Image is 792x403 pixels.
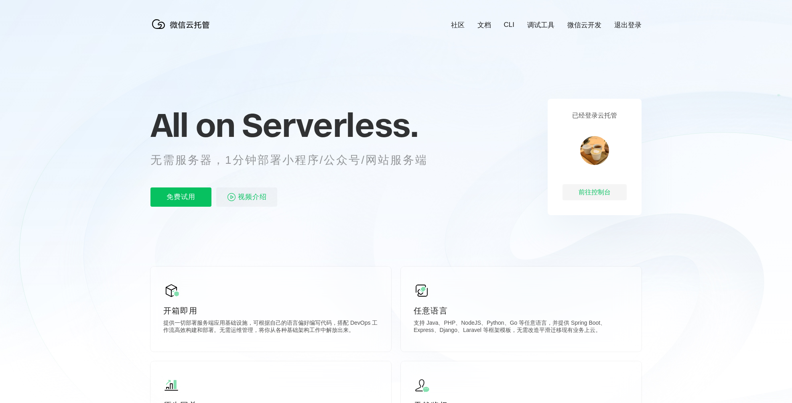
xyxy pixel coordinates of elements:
[567,20,601,30] a: 微信云开发
[563,184,627,200] div: 前往控制台
[414,305,629,316] p: 任意语言
[451,20,465,30] a: 社区
[238,187,267,207] span: 视频介绍
[527,20,554,30] a: 调试工具
[504,21,514,29] a: CLI
[150,105,234,145] span: All on
[163,320,378,336] p: 提供一切部署服务端应用基础设施，可根据自己的语言偏好编写代码，搭配 DevOps 工作流高效构建和部署。无需运维管理，将你从各种基础架构工作中解放出来。
[150,152,443,168] p: 无需服务器，1分钟部署小程序/公众号/网站服务端
[150,187,211,207] p: 免费试用
[150,26,215,33] a: 微信云托管
[572,112,617,120] p: 已经登录云托管
[163,305,378,316] p: 开箱即用
[150,16,215,32] img: 微信云托管
[227,192,236,202] img: video_play.svg
[414,320,629,336] p: 支持 Java、PHP、NodeJS、Python、Go 等任意语言，并提供 Spring Boot、Express、Django、Laravel 等框架模板，无需改造平滑迁移现有业务上云。
[614,20,642,30] a: 退出登录
[242,105,418,145] span: Serverless.
[477,20,491,30] a: 文档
